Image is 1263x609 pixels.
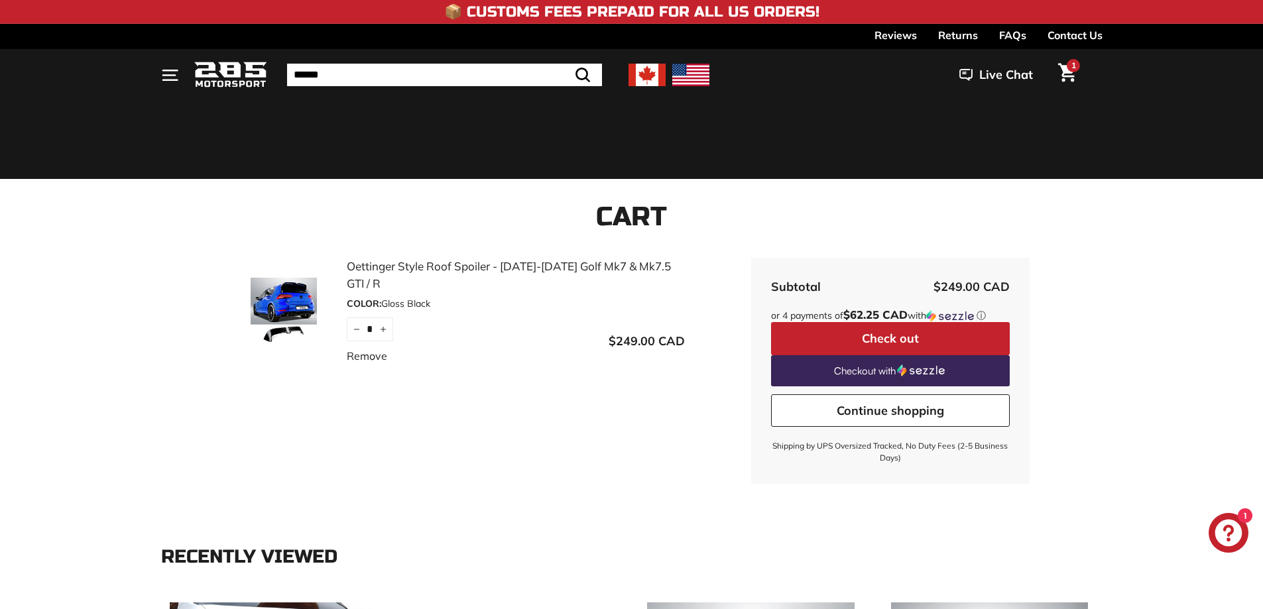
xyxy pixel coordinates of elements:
input: Search [287,64,602,86]
h1: Cart [161,202,1103,231]
a: Checkout with [771,355,1010,386]
a: Reviews [874,24,917,46]
button: Check out [771,322,1010,355]
div: or 4 payments of with [771,309,1010,322]
span: $249.00 CAD [933,279,1010,294]
span: COLOR: [347,298,381,309]
a: Returns [938,24,978,46]
span: 1 [1071,60,1076,70]
a: Continue shopping [771,394,1010,427]
div: Subtotal [771,278,821,296]
img: Logo_285_Motorsport_areodynamics_components [194,60,267,91]
small: Shipping by UPS Oversized Tracked, No Duty Fees (2-5 Business Days) [771,440,1010,464]
div: Gloss Black [347,297,685,311]
a: Remove [347,348,387,364]
a: Cart [1050,52,1084,97]
img: Oettinger Style Roof Spoiler - 2015-2021 Golf Mk7 & Mk7.5 GTI / R [234,278,333,344]
a: FAQs [999,24,1026,46]
span: $249.00 CAD [609,333,685,349]
button: Increase item quantity by one [373,317,393,341]
div: Recently viewed [161,547,1103,567]
a: Oettinger Style Roof Spoiler - [DATE]-[DATE] Golf Mk7 & Mk7.5 GTI / R [347,258,685,292]
h4: 📦 Customs Fees Prepaid for All US Orders! [444,4,819,20]
img: Sezzle [897,364,945,376]
button: Live Chat [942,58,1050,91]
inbox-online-store-chat: Shopify online store chat [1205,513,1252,556]
span: Live Chat [979,66,1033,83]
img: Sezzle [926,310,974,322]
button: Reduce item quantity by one [347,317,367,341]
span: $62.25 CAD [843,307,908,321]
div: or 4 payments of$62.25 CADwithSezzle Click to learn more about Sezzle [771,309,1010,322]
a: Contact Us [1048,24,1103,46]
